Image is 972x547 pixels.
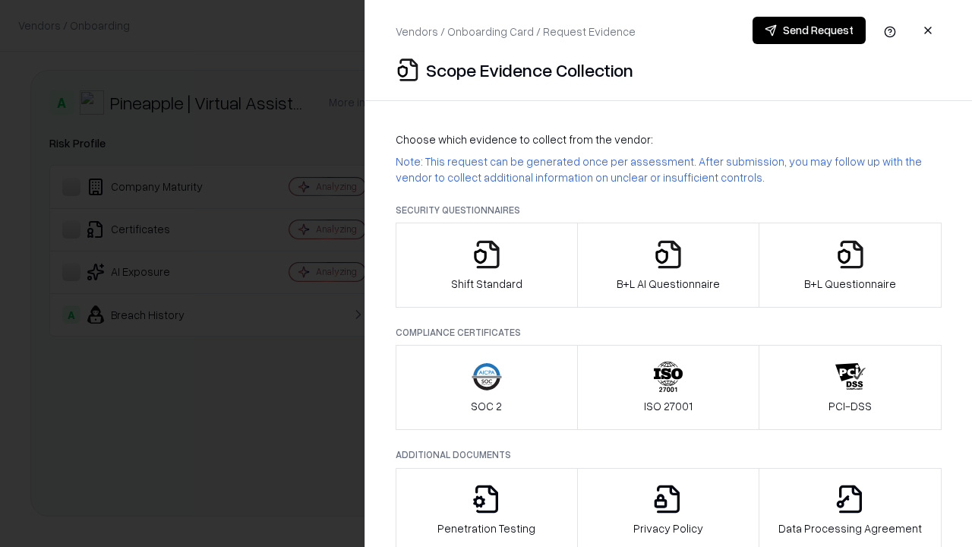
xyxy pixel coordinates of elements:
p: Additional Documents [396,448,942,461]
button: Send Request [753,17,866,44]
p: Compliance Certificates [396,326,942,339]
p: B+L AI Questionnaire [617,276,720,292]
p: Note: This request can be generated once per assessment. After submission, you may follow up with... [396,153,942,185]
p: Scope Evidence Collection [426,58,633,82]
button: PCI-DSS [759,345,942,430]
button: B+L AI Questionnaire [577,223,760,308]
button: B+L Questionnaire [759,223,942,308]
p: Choose which evidence to collect from the vendor: [396,131,942,147]
button: SOC 2 [396,345,578,430]
p: B+L Questionnaire [804,276,896,292]
p: Shift Standard [451,276,522,292]
p: ISO 27001 [644,398,693,414]
p: Privacy Policy [633,520,703,536]
p: Vendors / Onboarding Card / Request Evidence [396,24,636,40]
p: Data Processing Agreement [778,520,922,536]
p: Security Questionnaires [396,204,942,217]
p: Penetration Testing [437,520,535,536]
button: Shift Standard [396,223,578,308]
p: PCI-DSS [828,398,872,414]
p: SOC 2 [471,398,502,414]
button: ISO 27001 [577,345,760,430]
